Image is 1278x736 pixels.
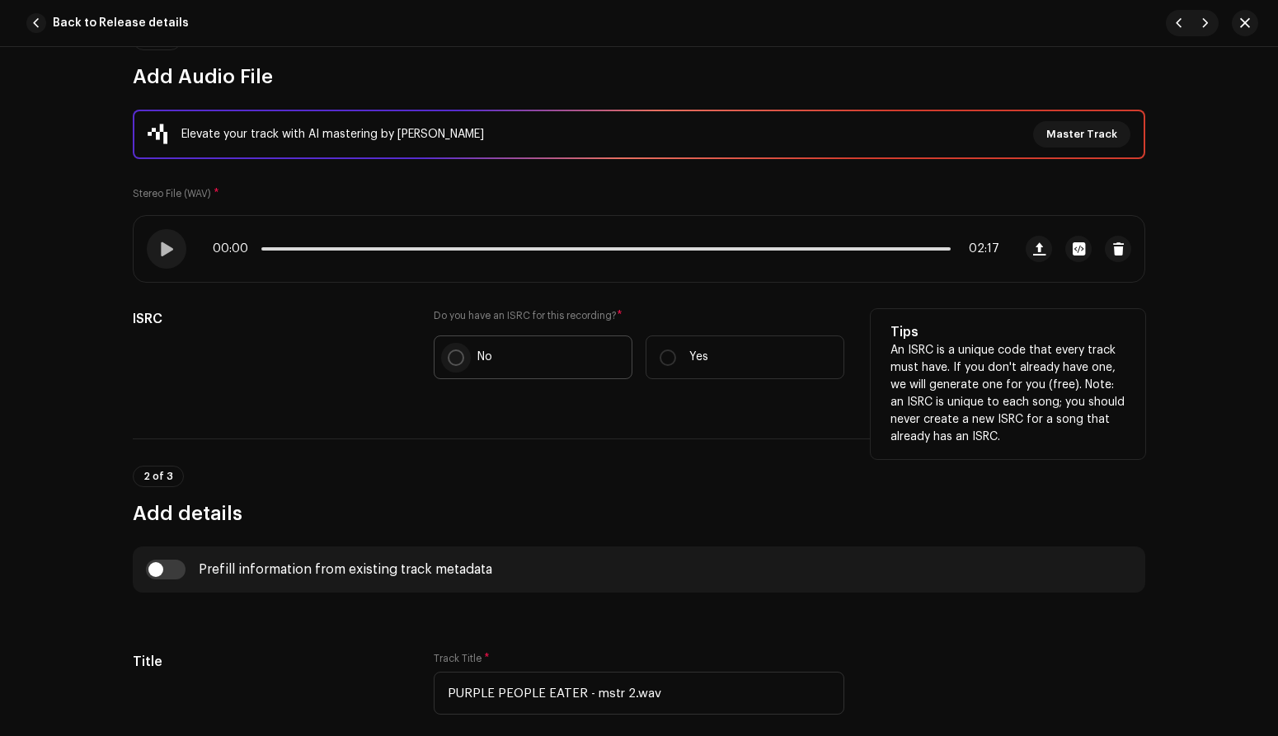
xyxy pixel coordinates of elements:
[133,652,407,672] h5: Title
[133,500,1145,527] h3: Add details
[133,63,1145,90] h3: Add Audio File
[181,124,484,144] div: Elevate your track with AI mastering by [PERSON_NAME]
[890,322,1125,342] h5: Tips
[1046,118,1117,151] span: Master Track
[689,349,708,366] p: Yes
[1033,121,1130,148] button: Master Track
[434,672,844,715] input: Enter the name of the track
[890,342,1125,446] p: An ISRC is a unique code that every track must have. If you don't already have one, we will gener...
[434,309,844,322] label: Do you have an ISRC for this recording?
[199,563,492,576] div: Prefill information from existing track metadata
[434,652,490,665] label: Track Title
[133,309,407,329] h5: ISRC
[957,242,999,255] span: 02:17
[477,349,492,366] p: No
